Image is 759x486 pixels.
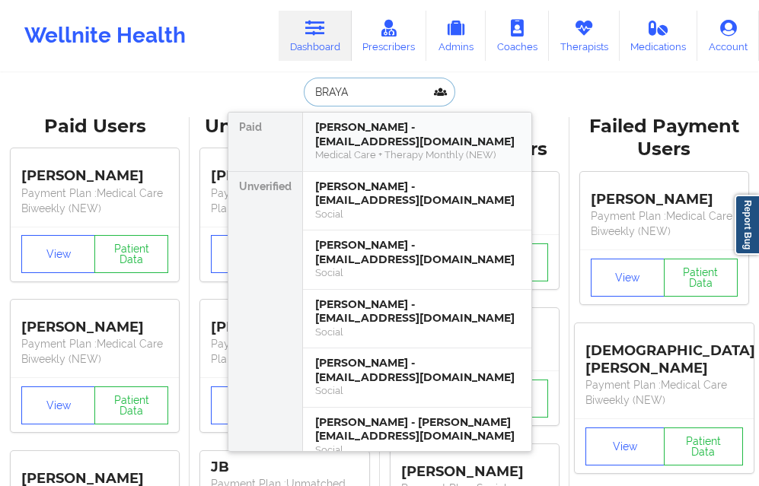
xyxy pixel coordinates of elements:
div: [PERSON_NAME] - [EMAIL_ADDRESS][DOMAIN_NAME] [315,238,519,266]
div: [PERSON_NAME] - [EMAIL_ADDRESS][DOMAIN_NAME] [315,297,519,326]
a: Medications [620,11,698,61]
div: [PERSON_NAME] [591,179,738,208]
p: Payment Plan : Medical Care Biweekly (NEW) [585,377,743,408]
div: [PERSON_NAME] - [EMAIL_ADDRESS][DOMAIN_NAME] [315,356,519,384]
p: Payment Plan : Medical Care Biweekly (NEW) [591,208,738,239]
div: JB [211,459,358,476]
div: Social [315,208,519,221]
a: Therapists [549,11,620,61]
div: Medical Care + Therapy Monthly (NEW) [315,148,519,161]
a: Account [697,11,759,61]
div: Social [315,326,519,338]
div: [PERSON_NAME] [211,157,358,186]
div: [PERSON_NAME] [21,157,168,186]
button: View [591,259,665,297]
button: View [585,427,665,465]
a: Dashboard [279,11,352,61]
div: Social [315,266,519,279]
button: Patient Data [664,427,743,465]
button: View [21,235,95,273]
button: Patient Data [94,386,168,424]
a: Coaches [486,11,549,61]
div: Social [315,384,519,397]
a: Report Bug [735,195,759,255]
button: View [21,386,95,424]
a: Prescribers [352,11,427,61]
div: [DEMOGRAPHIC_DATA][PERSON_NAME] [585,331,743,377]
div: [PERSON_NAME] [21,307,168,336]
p: Payment Plan : Unmatched Plan [211,336,358,367]
div: [PERSON_NAME] [211,307,358,336]
div: [PERSON_NAME] - [PERSON_NAME][EMAIL_ADDRESS][DOMAIN_NAME] [315,415,519,443]
div: Failed Payment Users [580,115,748,162]
div: [PERSON_NAME] - [EMAIL_ADDRESS][DOMAIN_NAME] [315,120,519,148]
div: Social [315,443,519,456]
p: Payment Plan : Unmatched Plan [211,186,358,216]
button: View [211,235,285,273]
p: Payment Plan : Medical Care Biweekly (NEW) [21,186,168,216]
p: Payment Plan : Medical Care Biweekly (NEW) [21,336,168,367]
div: Paid [228,113,302,172]
button: View [211,386,285,424]
div: [PERSON_NAME] [401,452,548,481]
a: Admins [426,11,486,61]
button: Patient Data [664,259,738,297]
div: Unverified Users [200,115,368,138]
button: Patient Data [94,235,168,273]
div: Paid Users [11,115,179,138]
div: [PERSON_NAME] - [EMAIL_ADDRESS][DOMAIN_NAME] [315,179,519,208]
